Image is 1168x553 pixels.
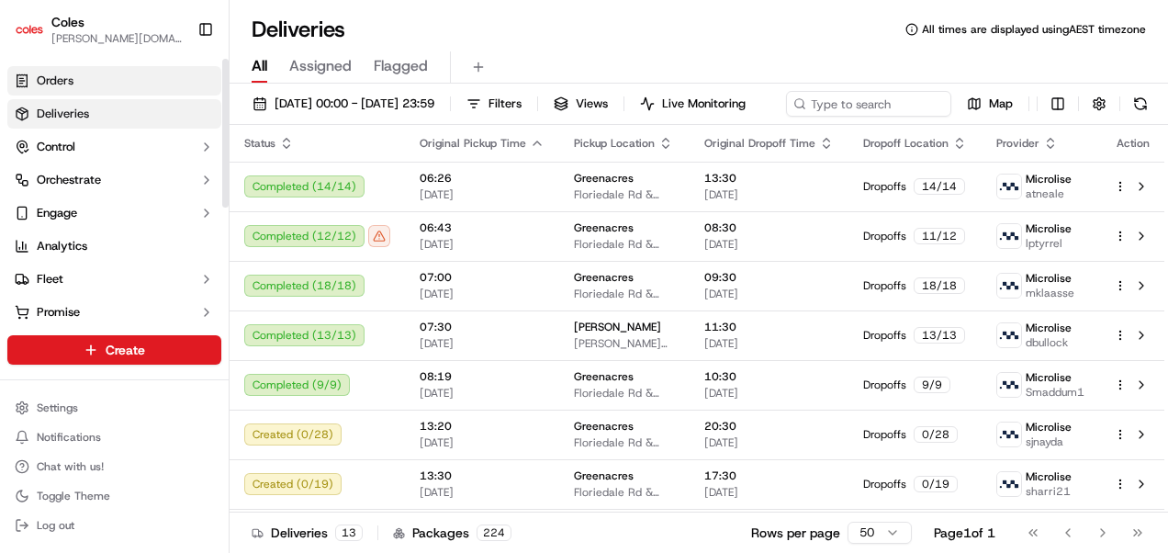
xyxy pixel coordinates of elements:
[704,369,834,384] span: 10:30
[393,524,511,542] div: Packages
[37,139,75,155] span: Control
[420,369,545,384] span: 08:19
[7,132,221,162] button: Control
[704,320,834,334] span: 11:30
[704,237,834,252] span: [DATE]
[458,91,530,117] button: Filters
[420,386,545,401] span: [DATE]
[420,187,545,202] span: [DATE]
[863,179,906,194] span: Dropoffs
[863,378,906,392] span: Dropoffs
[37,73,73,89] span: Orders
[1026,469,1072,484] span: Microlise
[252,55,267,77] span: All
[704,336,834,351] span: [DATE]
[7,395,221,421] button: Settings
[7,483,221,509] button: Toggle Theme
[37,205,77,221] span: Engage
[7,513,221,538] button: Log out
[574,320,661,334] span: [PERSON_NAME]
[863,136,949,151] span: Dropoff Location
[997,274,1021,298] img: microlise_logo.jpeg
[997,472,1021,496] img: microlise_logo.jpeg
[574,419,634,434] span: Greenacres
[574,237,675,252] span: Floriedale Rd & [PERSON_NAME][STREET_ADDRESS]
[7,66,221,96] a: Orders
[37,106,89,122] span: Deliveries
[420,270,545,285] span: 07:00
[786,91,951,117] input: Type to search
[1026,335,1072,350] span: dbullock
[1026,420,1072,434] span: Microlise
[51,31,183,46] button: [PERSON_NAME][DOMAIN_NAME][EMAIL_ADDRESS][PERSON_NAME][DOMAIN_NAME]
[863,477,906,491] span: Dropoffs
[420,136,526,151] span: Original Pickup Time
[7,99,221,129] a: Deliveries
[1026,321,1072,335] span: Microlise
[997,423,1021,446] img: microlise_logo.jpeg
[289,55,352,77] span: Assigned
[420,336,545,351] span: [DATE]
[7,7,190,51] button: ColesColes[PERSON_NAME][DOMAIN_NAME][EMAIL_ADDRESS][PERSON_NAME][DOMAIN_NAME]
[335,525,363,541] div: 13
[1128,91,1153,117] button: Refresh
[704,485,834,500] span: [DATE]
[574,468,634,483] span: Greenacres
[7,198,221,228] button: Engage
[751,524,840,542] p: Rows per page
[704,386,834,401] span: [DATE]
[997,323,1021,347] img: microlise_logo.jpeg
[704,435,834,450] span: [DATE]
[7,424,221,450] button: Notifications
[489,96,522,112] span: Filters
[1026,385,1084,400] span: Smaddum1
[420,237,545,252] span: [DATE]
[244,91,443,117] button: [DATE] 00:00 - [DATE] 23:59
[37,401,78,415] span: Settings
[1026,172,1072,186] span: Microlise
[7,298,221,327] button: Promise
[934,524,995,542] div: Page 1 of 1
[37,172,101,188] span: Orchestrate
[252,524,363,542] div: Deliveries
[1026,236,1072,251] span: lptyrrel
[7,265,221,294] button: Fleet
[863,229,906,243] span: Dropoffs
[662,96,746,112] span: Live Monitoring
[420,419,545,434] span: 13:20
[574,485,675,500] span: Floriedale Rd & [PERSON_NAME][STREET_ADDRESS]
[37,271,63,288] span: Fleet
[420,435,545,450] span: [DATE]
[37,518,74,533] span: Log out
[704,136,815,151] span: Original Dropoff Time
[574,136,655,151] span: Pickup Location
[574,171,634,186] span: Greenacres
[477,525,511,541] div: 224
[914,426,958,443] div: 0 / 28
[914,178,965,195] div: 14 / 14
[914,377,950,393] div: 9 / 9
[989,96,1013,112] span: Map
[51,13,84,31] button: Coles
[420,485,545,500] span: [DATE]
[420,220,545,235] span: 06:43
[996,136,1039,151] span: Provider
[914,476,958,492] div: 0 / 19
[574,336,675,351] span: [PERSON_NAME] Hwy, [PERSON_NAME], SA 5112, AU
[37,459,104,474] span: Chat with us!
[704,468,834,483] span: 17:30
[37,430,101,445] span: Notifications
[574,287,675,301] span: Floriedale Rd & [PERSON_NAME][STREET_ADDRESS]
[374,55,428,77] span: Flagged
[574,386,675,401] span: Floriedale Rd & [PERSON_NAME][STREET_ADDRESS]
[1026,370,1072,385] span: Microlise
[7,231,221,261] a: Analytics
[704,270,834,285] span: 09:30
[7,454,221,480] button: Chat with us!
[252,15,345,44] h1: Deliveries
[1026,221,1072,236] span: Microlise
[1026,434,1072,449] span: sjnayda
[545,91,616,117] button: Views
